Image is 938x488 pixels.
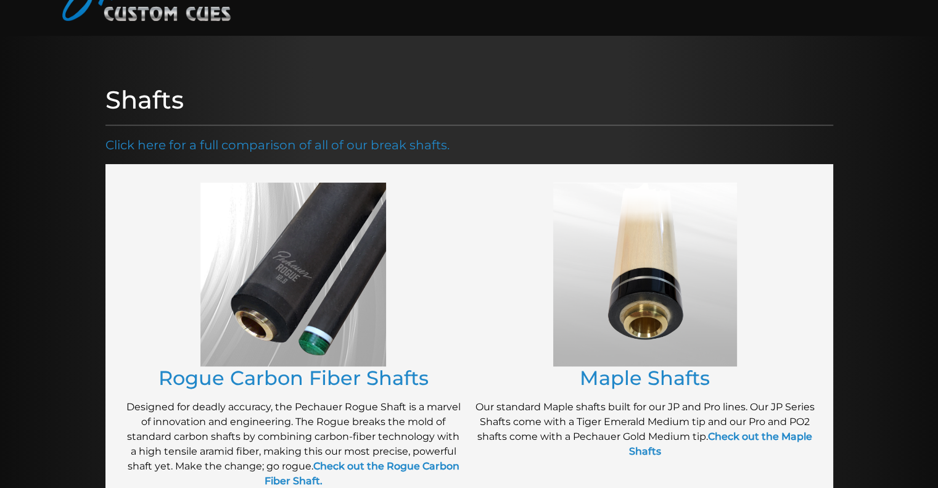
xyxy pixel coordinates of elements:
[105,138,450,152] a: Click here for a full comparison of all of our break shafts.
[475,400,815,459] p: Our standard Maple shafts built for our JP and Pro lines. Our JP Series Shafts come with a Tiger ...
[580,366,710,390] a: Maple Shafts
[629,431,813,457] a: Check out the Maple Shafts
[265,460,459,487] a: Check out the Rogue Carbon Fiber Shaft.
[105,85,833,115] h1: Shafts
[158,366,429,390] a: Rogue Carbon Fiber Shafts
